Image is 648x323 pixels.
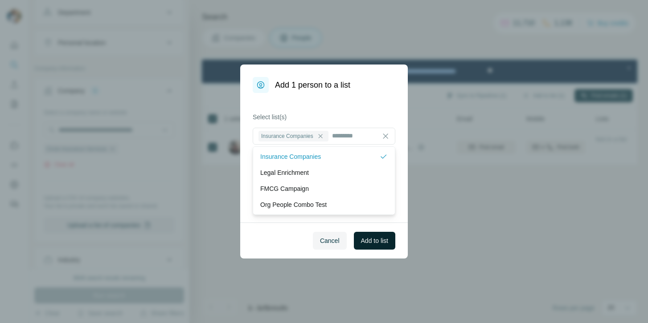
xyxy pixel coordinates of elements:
[313,232,347,250] button: Cancel
[260,200,327,209] p: Org People Combo Test
[260,168,309,177] p: Legal Enrichment
[156,2,279,21] div: Watch our October Product update
[422,4,431,12] div: Close Step
[253,113,395,121] label: Select list(s)
[260,152,321,161] p: Insurance Companies
[354,232,395,250] button: Add to list
[275,79,350,91] h1: Add 1 person to a list
[320,236,340,245] span: Cancel
[258,131,328,141] div: Insurance Companies
[260,184,309,193] p: FMCG Campaign
[361,236,388,245] span: Add to list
